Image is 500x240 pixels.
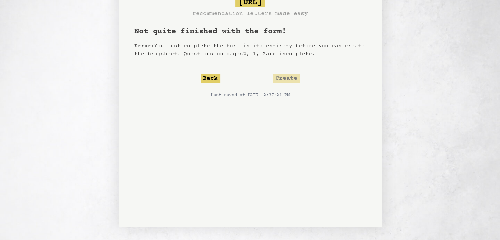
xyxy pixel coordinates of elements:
p: Last saved at [DATE] 2:37:24 PM [134,92,366,99]
h3: recommendation letters made easy [192,9,308,18]
h1: Not quite finished with the form! [134,26,366,37]
span: Error: [134,43,154,49]
button: Back [201,74,220,83]
p: You must complete the form in its entirety before you can create the bragsheet. Questions on page... [134,42,366,58]
button: Create [273,74,300,83]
